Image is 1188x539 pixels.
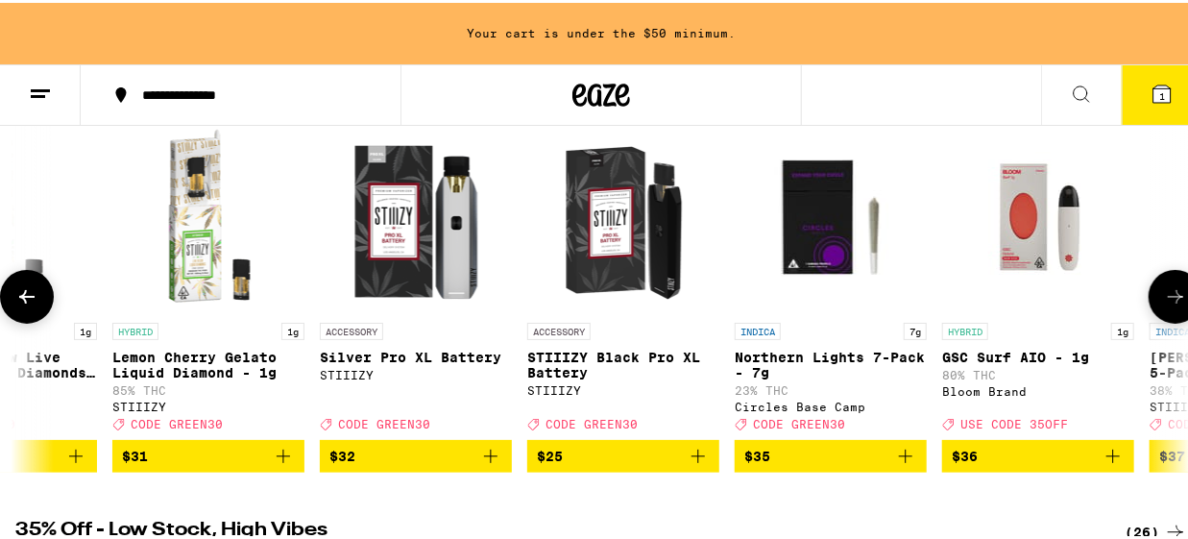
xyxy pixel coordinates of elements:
button: Add to bag [527,437,719,470]
span: $36 [952,446,978,461]
img: Circles Base Camp - Northern Lights 7-Pack - 7g [735,118,927,310]
p: 1g [74,320,97,337]
button: Add to bag [942,437,1134,470]
button: Add to bag [112,437,304,470]
div: STIIIZY [527,381,719,394]
span: $31 [122,446,148,461]
img: STIIIZY - Lemon Cherry Gelato Liquid Diamond - 1g [112,118,304,310]
span: Hi. Need any help? [12,13,138,29]
span: 1 [1159,87,1165,99]
p: Silver Pro XL Battery [320,347,512,362]
img: STIIIZY - STIIIZY Black Pro XL Battery [527,118,719,310]
div: STIIIZY [320,366,512,379]
div: STIIIZY [112,398,304,410]
p: 1g [281,320,304,337]
div: Bloom Brand [942,382,1134,395]
p: 80% THC [942,366,1134,379]
span: $35 [744,446,770,461]
span: CODE GREEN30 [131,415,223,428]
a: Open page for STIIIZY Black Pro XL Battery from STIIIZY [527,118,719,437]
div: Circles Base Camp [735,398,927,410]
p: HYBRID [112,320,158,337]
button: Add to bag [735,437,927,470]
p: 85% THC [112,381,304,394]
img: Bloom Brand - GSC Surf AIO - 1g [942,118,1134,310]
p: 1g [1111,320,1134,337]
span: $37 [1159,446,1185,461]
span: CODE GREEN30 [546,415,638,428]
p: HYBRID [942,320,988,337]
p: 23% THC [735,381,927,394]
p: ACCESSORY [527,320,591,337]
p: GSC Surf AIO - 1g [942,347,1134,362]
a: Open page for Silver Pro XL Battery from STIIIZY [320,118,512,437]
span: CODE GREEN30 [753,415,845,428]
span: USE CODE 35OFF [960,415,1068,428]
p: INDICA [735,320,781,337]
p: Lemon Cherry Gelato Liquid Diamond - 1g [112,347,304,378]
p: 7g [904,320,927,337]
a: Open page for Lemon Cherry Gelato Liquid Diamond - 1g from STIIIZY [112,118,304,437]
span: $32 [329,446,355,461]
p: ACCESSORY [320,320,383,337]
span: CODE GREEN30 [338,415,430,428]
a: Open page for Northern Lights 7-Pack - 7g from Circles Base Camp [735,118,927,437]
p: Northern Lights 7-Pack - 7g [735,347,927,378]
span: $25 [537,446,563,461]
p: STIIIZY Black Pro XL Battery [527,347,719,378]
img: STIIIZY - Silver Pro XL Battery [320,118,512,310]
button: Add to bag [320,437,512,470]
a: Open page for GSC Surf AIO - 1g from Bloom Brand [942,118,1134,437]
